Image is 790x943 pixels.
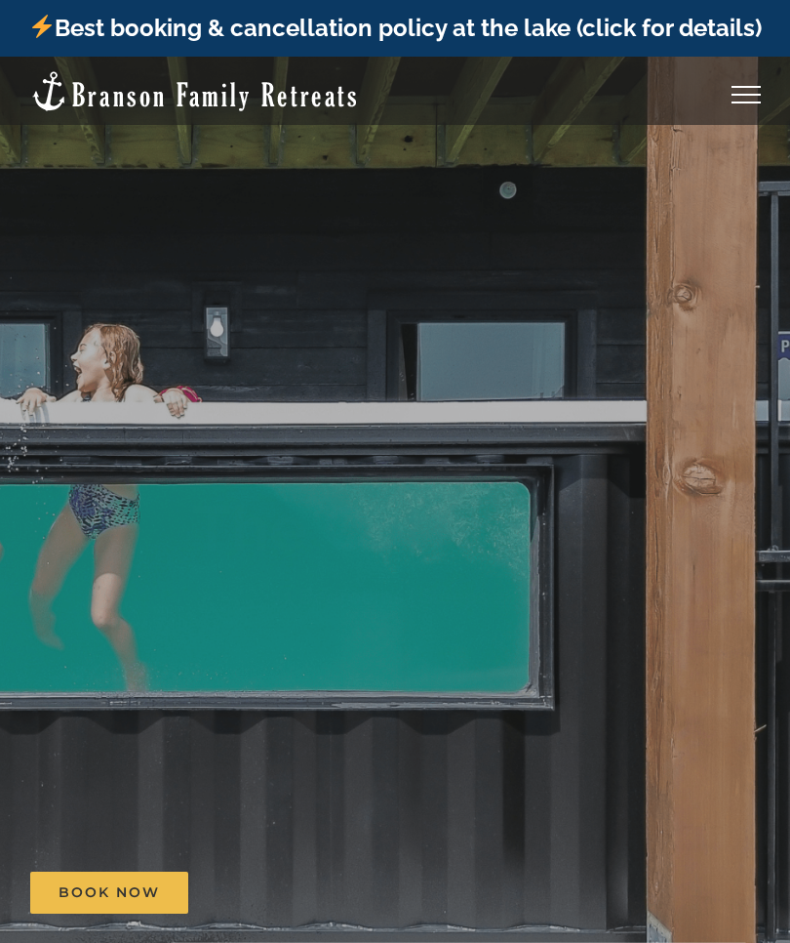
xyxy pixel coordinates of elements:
span: Book Now [59,884,160,901]
img: Branson Family Retreats Logo [29,69,360,113]
a: Toggle Menu [707,86,785,103]
h3: 11 Bedrooms | Sleeps 28 [272,585,518,610]
b: The Cottages [192,492,598,566]
a: Best booking & cancellation policy at the lake (click for details) [28,14,762,42]
a: Book Now [30,872,188,914]
img: ⚡️ [30,15,54,38]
